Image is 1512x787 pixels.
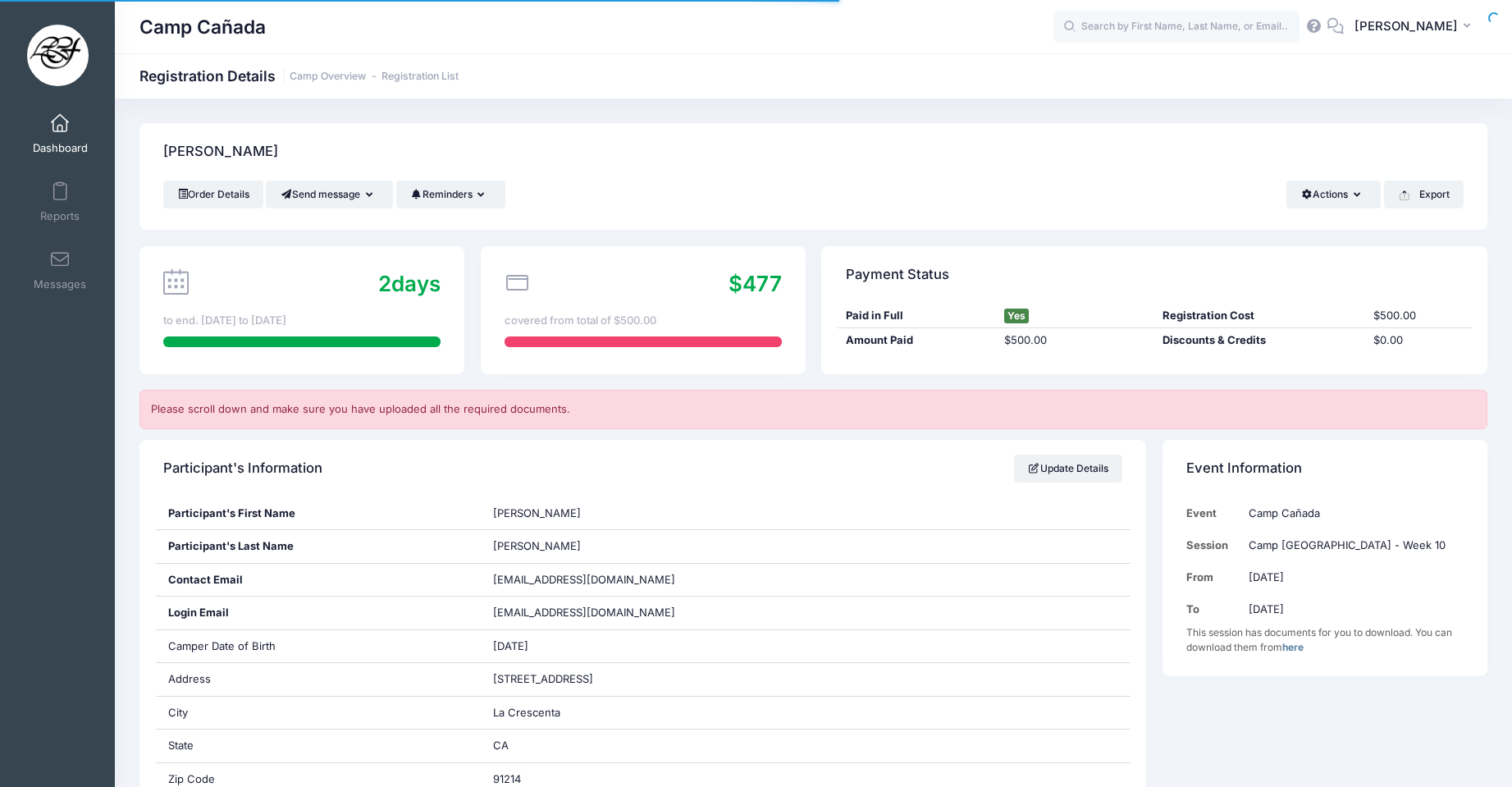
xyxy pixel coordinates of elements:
[493,506,581,519] span: [PERSON_NAME]
[1186,593,1240,625] td: To
[1240,561,1464,593] td: [DATE]
[378,268,441,300] div: days
[1286,181,1381,208] button: Actions
[1384,181,1464,208] button: Export
[163,313,441,329] div: to end. [DATE] to [DATE]
[1186,497,1240,529] td: Event
[493,772,521,785] span: 91214
[846,251,949,298] h4: Payment Status
[1366,332,1472,349] div: $0.00
[1354,17,1458,35] span: [PERSON_NAME]
[1282,641,1304,653] a: here
[156,630,481,663] div: Camper Date of Birth
[1154,308,1366,324] div: Registration Cost
[493,605,698,621] span: [EMAIL_ADDRESS][DOMAIN_NAME]
[139,390,1487,429] div: Please scroll down and make sure you have uploaded all the required documents.
[156,530,481,563] div: Participant's Last Name
[21,105,99,162] a: Dashboard
[1240,497,1464,529] td: Camp Cañada
[156,663,481,696] div: Address
[1240,529,1464,561] td: Camp [GEOGRAPHIC_DATA] - Week 10
[493,706,560,719] span: La Crescenta
[139,8,266,46] h1: Camp Cañada
[1004,309,1029,323] span: Yes
[163,445,322,492] h4: Participant's Information
[1366,308,1472,324] div: $500.00
[156,597,481,629] div: Login Email
[156,564,481,597] div: Contact Email
[493,672,593,685] span: [STREET_ADDRESS]
[163,181,263,208] a: Order Details
[505,313,782,329] div: covered from total of $500.00
[381,71,459,83] a: Registration List
[290,71,366,83] a: Camp Overview
[493,639,528,652] span: [DATE]
[156,697,481,730] div: City
[40,209,80,223] span: Reports
[1186,445,1302,492] h4: Event Information
[1186,529,1240,561] td: Session
[156,730,481,762] div: State
[21,241,99,299] a: Messages
[838,332,996,349] div: Amount Paid
[1186,561,1240,593] td: From
[493,739,509,752] span: CA
[396,181,505,208] button: Reminders
[163,129,278,176] h4: [PERSON_NAME]
[996,332,1154,349] div: $500.00
[838,308,996,324] div: Paid in Full
[33,141,88,155] span: Dashboard
[1154,332,1366,349] div: Discounts & Credits
[1240,593,1464,625] td: [DATE]
[1344,8,1487,46] button: [PERSON_NAME]
[1186,625,1464,655] div: This session has documents for you to download. You can download them from
[156,497,481,530] div: Participant's First Name
[1014,455,1123,483] a: Update Details
[21,173,99,231] a: Reports
[27,25,89,86] img: Camp Cañada
[378,271,391,296] span: 2
[729,271,782,296] span: $477
[493,539,581,552] span: [PERSON_NAME]
[34,277,86,291] span: Messages
[493,573,675,586] span: [EMAIL_ADDRESS][DOMAIN_NAME]
[266,181,393,208] button: Send message
[1053,11,1300,43] input: Search by First Name, Last Name, or Email...
[139,67,459,85] h1: Registration Details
